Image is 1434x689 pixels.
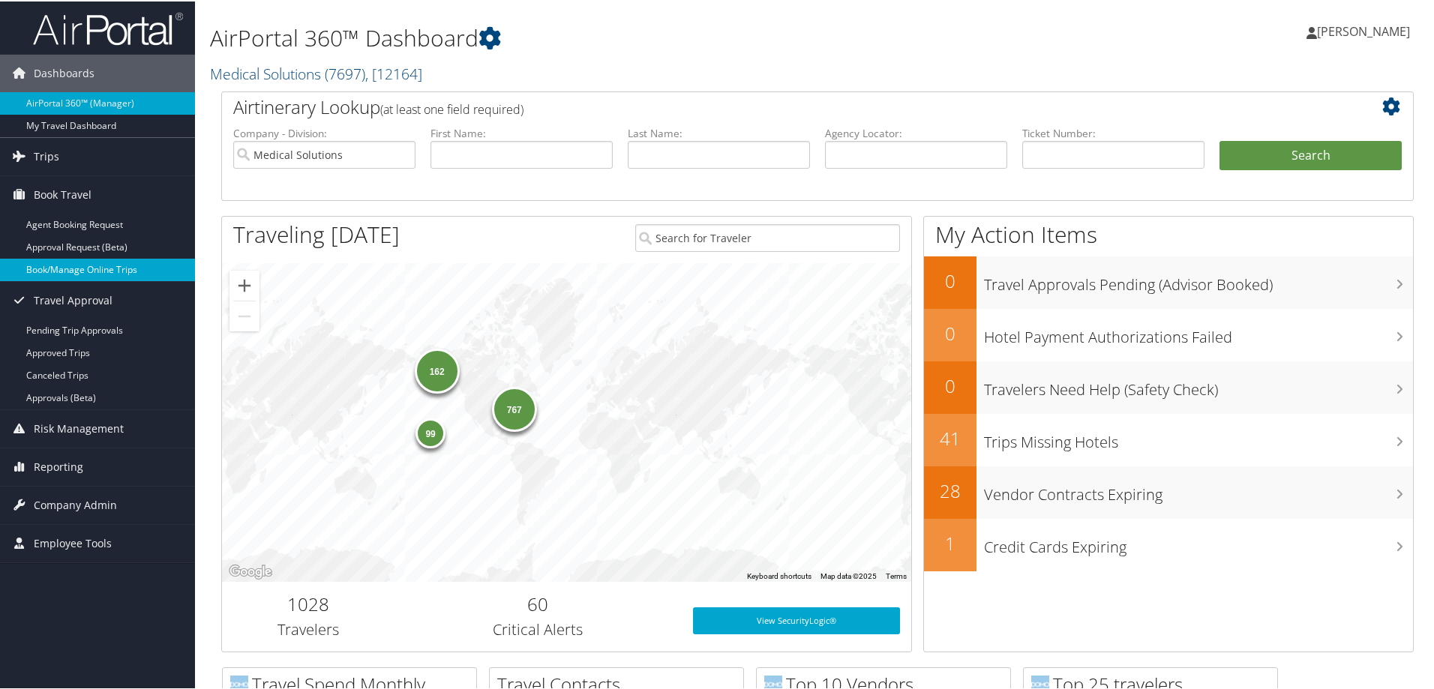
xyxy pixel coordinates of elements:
h1: My Action Items [924,217,1413,249]
img: airportal-logo.png [33,10,183,45]
input: Search for Traveler [635,223,900,250]
span: Risk Management [34,409,124,446]
div: 99 [415,416,445,446]
label: Agency Locator: [825,124,1007,139]
h1: Traveling [DATE] [233,217,400,249]
h2: 28 [924,477,976,502]
span: Company Admin [34,485,117,523]
h2: 1 [924,529,976,555]
span: , [ 12164 ] [365,62,422,82]
a: 28Vendor Contracts Expiring [924,465,1413,517]
h2: 0 [924,267,976,292]
a: 1Credit Cards Expiring [924,517,1413,570]
span: ( 7697 ) [325,62,365,82]
span: (at least one field required) [380,100,523,116]
span: Reporting [34,447,83,484]
h3: Vendor Contracts Expiring [984,475,1413,504]
span: Book Travel [34,175,91,212]
label: Company - Division: [233,124,415,139]
a: 0Hotel Payment Authorizations Failed [924,307,1413,360]
h1: AirPortal 360™ Dashboard [210,21,1020,52]
button: Keyboard shortcuts [747,570,811,580]
span: Dashboards [34,53,94,91]
a: Medical Solutions [210,62,422,82]
span: Map data ©2025 [820,571,877,579]
div: 767 [491,385,536,430]
span: Travel Approval [34,280,112,318]
span: [PERSON_NAME] [1317,22,1410,38]
a: 0Travel Approvals Pending (Advisor Booked) [924,255,1413,307]
h2: 0 [924,319,976,345]
label: Last Name: [628,124,810,139]
button: Search [1219,139,1402,169]
h2: Airtinerary Lookup [233,93,1303,118]
h2: 60 [406,590,670,616]
a: 41Trips Missing Hotels [924,412,1413,465]
img: Google [226,561,275,580]
div: 162 [414,347,459,392]
h3: Travelers [233,618,383,639]
h3: Hotel Payment Authorizations Failed [984,318,1413,346]
a: View SecurityLogic® [693,606,900,633]
label: First Name: [430,124,613,139]
button: Zoom out [229,300,259,330]
a: [PERSON_NAME] [1306,7,1425,52]
h3: Credit Cards Expiring [984,528,1413,556]
span: Trips [34,136,59,174]
a: 0Travelers Need Help (Safety Check) [924,360,1413,412]
h3: Trips Missing Hotels [984,423,1413,451]
a: Open this area in Google Maps (opens a new window) [226,561,275,580]
h2: 0 [924,372,976,397]
h3: Critical Alerts [406,618,670,639]
a: Terms (opens in new tab) [886,571,907,579]
button: Zoom in [229,269,259,299]
h3: Travel Approvals Pending (Advisor Booked) [984,265,1413,294]
h2: 1028 [233,590,383,616]
span: Employee Tools [34,523,112,561]
h3: Travelers Need Help (Safety Check) [984,370,1413,399]
label: Ticket Number: [1022,124,1204,139]
h2: 41 [924,424,976,450]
